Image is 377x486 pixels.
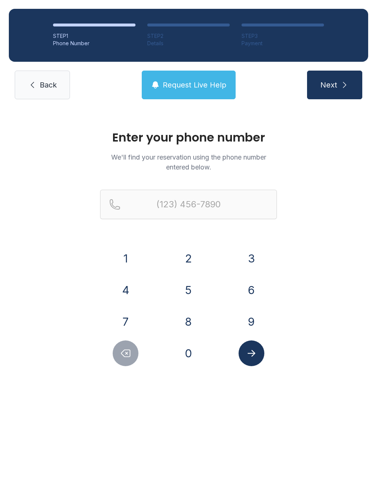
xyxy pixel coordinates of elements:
[100,132,277,143] h1: Enter your phone number
[176,309,201,335] button: 8
[147,32,230,40] div: STEP 2
[320,80,337,90] span: Next
[176,277,201,303] button: 5
[242,32,324,40] div: STEP 3
[147,40,230,47] div: Details
[176,246,201,271] button: 2
[113,277,138,303] button: 4
[40,80,57,90] span: Back
[100,190,277,219] input: Reservation phone number
[113,246,138,271] button: 1
[242,40,324,47] div: Payment
[113,340,138,366] button: Delete number
[239,277,264,303] button: 6
[163,80,226,90] span: Request Live Help
[100,152,277,172] p: We'll find your reservation using the phone number entered below.
[239,340,264,366] button: Submit lookup form
[176,340,201,366] button: 0
[239,246,264,271] button: 3
[239,309,264,335] button: 9
[53,32,135,40] div: STEP 1
[113,309,138,335] button: 7
[53,40,135,47] div: Phone Number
